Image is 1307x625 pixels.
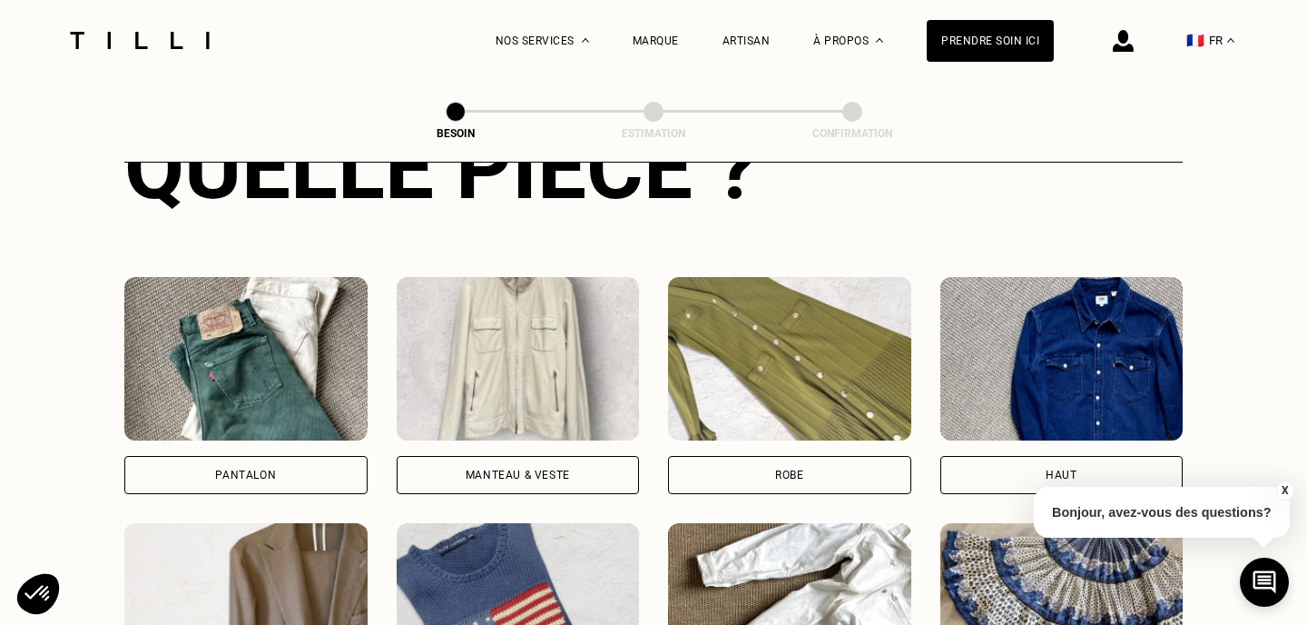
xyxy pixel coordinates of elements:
[633,35,679,47] a: Marque
[876,38,883,43] img: Menu déroulant à propos
[1113,30,1134,52] img: icône connexion
[1275,481,1293,501] button: X
[775,470,803,481] div: Robe
[563,127,744,140] div: Estimation
[124,277,368,441] img: Tilli retouche votre Pantalon
[582,38,589,43] img: Menu déroulant
[940,277,1184,441] img: Tilli retouche votre Haut
[124,117,1183,219] div: Quelle pièce ?
[1227,38,1234,43] img: menu déroulant
[927,20,1054,62] a: Prendre soin ici
[1186,32,1204,49] span: 🇫🇷
[466,470,570,481] div: Manteau & Veste
[365,127,546,140] div: Besoin
[668,277,911,441] img: Tilli retouche votre Robe
[762,127,943,140] div: Confirmation
[722,35,771,47] a: Artisan
[215,470,276,481] div: Pantalon
[64,32,216,49] img: Logo du service de couturière Tilli
[1034,487,1290,538] p: Bonjour, avez-vous des questions?
[397,277,640,441] img: Tilli retouche votre Manteau & Veste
